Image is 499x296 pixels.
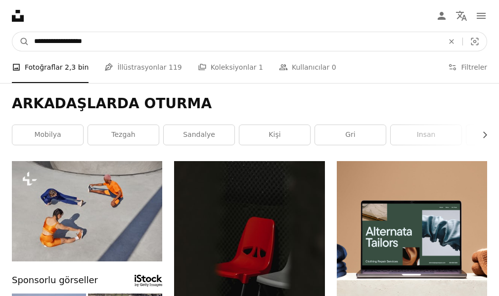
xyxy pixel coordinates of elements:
font: kişi [269,130,280,138]
a: kaykay üzerinde oturan birkaç kişi [12,207,162,215]
font: sandalye [183,130,215,138]
button: Unsplash'ta ara [12,32,29,51]
a: gri [315,125,386,145]
form: Site genelinde görseller bulun [12,32,487,51]
button: Dil [452,6,471,26]
font: Sponsorlu görseller [12,275,98,285]
button: Menü [471,6,491,26]
button: Filtreler [448,51,487,83]
font: Kullanıcılar [292,63,329,71]
a: beyaz bir sandalyenin yanında duran, üzerinde gözler olan kırmızı bir sandalye [174,270,324,279]
button: Temizlemek [441,32,462,51]
a: Ana Sayfa — Unsplash [12,10,24,22]
a: İllüstrasyonlar 119 [104,51,181,83]
font: Koleksiyonlar [211,63,257,71]
font: 1 [259,63,263,71]
a: sandalye [164,125,234,145]
a: Giriş yap / Kayıt ol [432,6,452,26]
font: 119 [169,63,182,71]
a: tezgah [88,125,159,145]
button: listeyi sağa kaydır [476,125,487,145]
font: tezgah [111,130,135,138]
font: insan [417,130,436,138]
font: gri [345,130,356,138]
font: ARKADAŞLARDA OTURMA [12,95,212,112]
a: kişi [239,125,310,145]
a: Kullanıcılar 0 [279,51,336,83]
a: mobilya [12,125,83,145]
a: insan [391,125,461,145]
img: kaykay üzerinde oturan birkaç kişi [12,161,162,261]
font: 0 [332,63,336,71]
font: Filtreler [461,63,487,71]
font: İllüstrasyonlar [117,63,166,71]
font: mobilya [34,130,61,138]
a: Koleksiyonlar 1 [198,51,263,83]
button: Görsel arama [463,32,487,51]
